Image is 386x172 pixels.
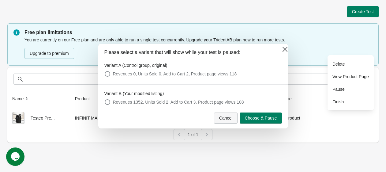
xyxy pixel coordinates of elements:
[214,113,238,124] button: Cancel
[6,147,26,166] iframe: chat widget
[219,116,233,120] span: Cancel
[104,90,164,97] legend: Variant B (Your modified listing)
[113,71,237,77] span: Revenues 0, Units Sold 0, Add to Cart 2, Product page views 118
[240,113,282,124] button: Choose & Pause
[113,99,244,105] span: Revenues 1352, Units Sold 2, Add to Cart 3, Product page views 108
[104,62,167,68] legend: Variant A (Control group, original)
[245,116,277,120] span: Choose & Pause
